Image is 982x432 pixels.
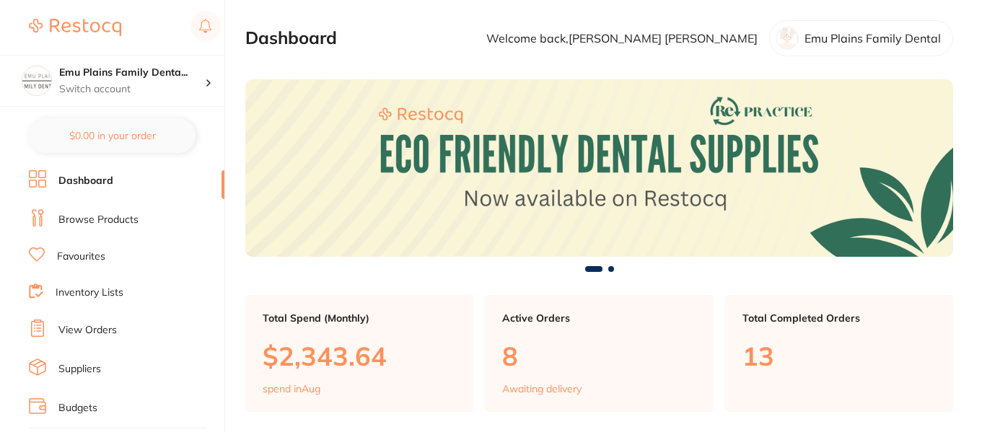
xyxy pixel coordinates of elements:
a: Budgets [58,401,97,415]
p: Switch account [59,82,205,97]
a: Dashboard [58,174,113,188]
p: Welcome back, [PERSON_NAME] [PERSON_NAME] [486,32,758,45]
button: $0.00 in your order [29,118,196,153]
p: Active Orders [502,312,696,324]
a: Favourites [57,250,105,264]
p: 13 [742,341,936,371]
h2: Dashboard [245,28,337,48]
img: Restocq Logo [29,19,121,36]
a: Total Completed Orders13 [725,295,953,412]
a: Suppliers [58,362,101,376]
p: Awaiting delivery [502,383,582,394]
a: Inventory Lists [56,286,123,300]
img: Dashboard [245,79,953,256]
p: $2,343.64 [263,341,456,371]
a: Active Orders8Awaiting delivery [485,295,713,412]
a: View Orders [58,323,117,338]
img: Emu Plains Family Dental [22,66,51,95]
h4: Emu Plains Family Dental [59,66,205,80]
p: Total Completed Orders [742,312,936,324]
a: Total Spend (Monthly)$2,343.64spend inAug [245,295,473,412]
p: Emu Plains Family Dental [805,32,941,45]
p: spend in Aug [263,383,320,394]
a: Restocq Logo [29,11,121,44]
p: Total Spend (Monthly) [263,312,456,324]
p: 8 [502,341,696,371]
a: Browse Products [58,213,139,227]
